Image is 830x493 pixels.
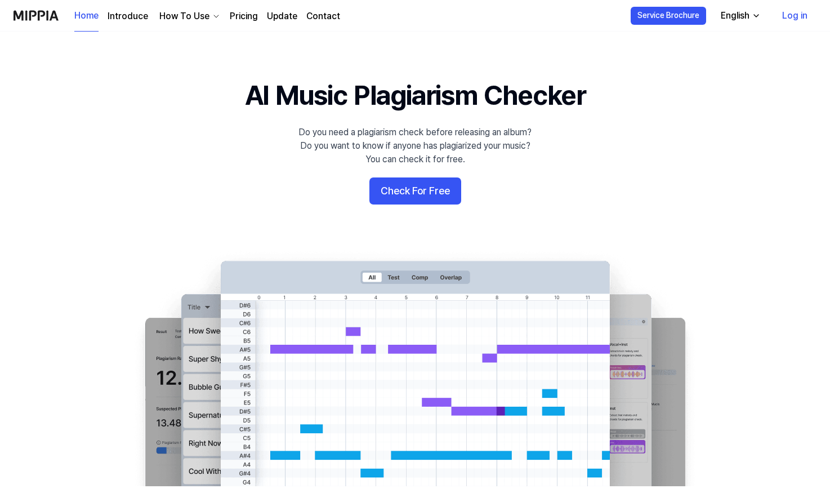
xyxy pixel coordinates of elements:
div: How To Use [157,10,212,23]
div: Do you need a plagiarism check before releasing an album? Do you want to know if anyone has plagi... [298,126,532,166]
a: Update [267,10,297,23]
button: English [712,5,767,27]
div: English [719,9,752,23]
button: Check For Free [369,177,461,205]
img: main Image [122,250,708,486]
h1: AI Music Plagiarism Checker [245,77,586,114]
button: Service Brochure [631,7,706,25]
a: Home [74,1,99,32]
button: How To Use [157,10,221,23]
a: Pricing [230,10,258,23]
a: Contact [306,10,340,23]
a: Introduce [108,10,148,23]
